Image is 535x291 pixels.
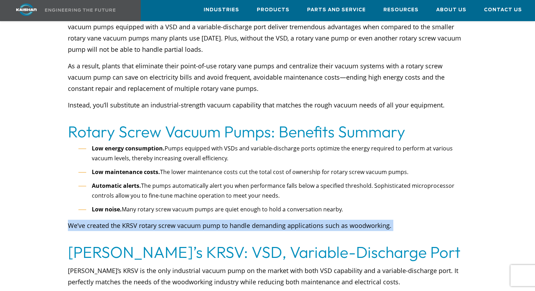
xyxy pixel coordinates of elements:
a: About Us [436,0,466,19]
li: Many rotary screw vacuum pumps are quiet enough to hold a conversation nearby. [78,204,467,215]
span: Products [257,6,289,14]
span: About Us [436,6,466,14]
h2: Rotary Screw Vacuum Pumps: Benefits Summary [68,122,467,142]
span: Industries [204,6,239,14]
strong: Low noise. [92,205,122,213]
li: The pumps automatically alert you when performance falls below a specified threshold. Sophisticat... [78,181,467,201]
p: Instead, you’ll substitute an industrial-strength vacuum capability that matches the rough vacuum... [68,99,467,122]
strong: Low energy consumption. [92,144,165,152]
h2: [PERSON_NAME]’s KRSV: VSD, Variable-Discharge Port [68,242,467,262]
p: On the other hand, a rotary screw vacuum pump will last 16,000 to 20,000 hours before any signifi... [68,10,467,55]
p: We’ve created the KRSV rotary screw vacuum pump to handle demanding applications such as woodwork... [68,220,467,242]
a: Industries [204,0,239,19]
li: Pumps equipped with VSDs and variable-discharge ports optimize the energy required to perform at ... [78,143,467,163]
strong: Automatic alerts. [92,182,141,190]
p: As a result, plants that eliminate their point-of-use rotary vane pumps and centralize their vacu... [68,60,467,94]
strong: Low maintenance costs. [92,168,160,176]
p: [PERSON_NAME]’s KRSV is the only industrial vacuum pump on the market with both VSD capability an... [68,265,467,287]
a: Products [257,0,289,19]
a: Contact Us [484,0,522,19]
img: Engineering the future [45,8,115,12]
a: Resources [383,0,419,19]
span: Resources [383,6,419,14]
span: Parts and Service [307,6,366,14]
a: Parts and Service [307,0,366,19]
li: The lower maintenance costs cut the total cost of ownership for rotary screw vacuum pumps. [78,167,467,177]
span: Contact Us [484,6,522,14]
